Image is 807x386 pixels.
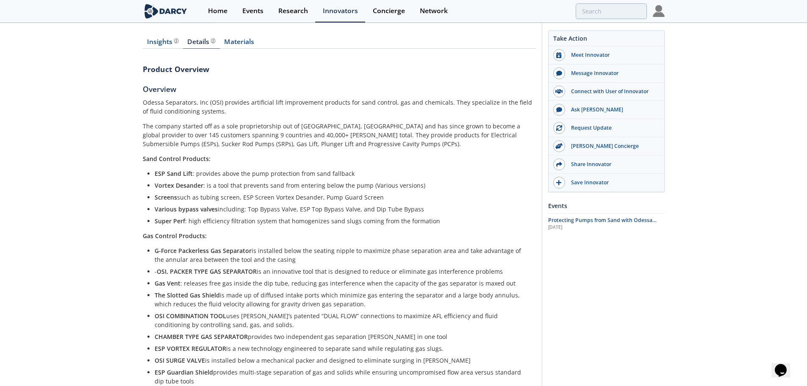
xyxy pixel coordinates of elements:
li: is a new technology engineered to separate sand while regulating gas slugs. [155,344,530,353]
li: provides two independent gas separation [PERSON_NAME] in one tool [155,332,530,341]
a: Insights [143,39,183,49]
div: Events [548,198,665,213]
strong: ESP VORTEX REGULATOR [155,344,226,353]
div: Connect with User of Innovator [565,88,660,95]
button: Save Innovator [549,174,664,192]
strong: Gas Vent [155,279,180,287]
img: information.svg [174,39,179,43]
strong: ESP Guardian Shield [155,368,213,376]
li: uses [PERSON_NAME]’s patented “DUAL FLOW” connections to maximize AFL efficiency and fluid condit... [155,311,530,329]
li: : high efficiency filtration system that homogenizes sand slugs coming from the formation [155,217,530,225]
img: Profile [653,5,665,17]
div: Request Update [565,124,660,132]
div: Home [208,8,227,14]
a: Materials [220,39,259,49]
strong: Vortex Desander [155,181,203,189]
strong: OSI COMBINATION TOOL [155,312,226,320]
span: Protecting Pumps from Sand with Odessa Separator, Inc [548,217,657,231]
li: such as tubing screen, ESP Screen Vortex Desander, Pump Guard Screen [155,193,530,202]
div: [DATE] [548,224,665,231]
p: Odessa Separators, Inc (OSI) provides artificial lift improvement products for sand control, gas ... [143,98,536,116]
div: Share Innovator [565,161,660,168]
a: Details [183,39,220,49]
iframe: chat widget [771,352,799,378]
strong: Sand Control Products: [143,155,211,163]
div: Take Action [549,34,664,46]
strong: Various bypass valves [155,205,218,213]
img: logo-wide.svg [143,4,189,19]
li: including: Top Bypass Valve, ESP Top Bypass Valve, and Dip Tube Bypass [155,205,530,214]
div: Save Innovator [565,179,660,186]
strong: Super Perf [155,217,185,225]
li: is installed below the seating nipple to maximize phase separation area and take advantage of the... [155,246,530,264]
div: Research [278,8,308,14]
div: Details [187,39,215,45]
div: Innovators [323,8,358,14]
li: is installed below a mechanical packer and designed to eliminate surging in [PERSON_NAME] [155,356,530,365]
div: Message Innovator [565,69,660,77]
strong: CHAMBER TYPE GAS SEPARATOR [155,333,248,341]
h3: Product Overview [143,64,536,75]
strong: Gas Control Products: [143,232,207,240]
a: Protecting Pumps from Sand with Odessa Separator, Inc [DATE] [548,217,665,231]
img: information.svg [211,39,216,43]
p: The company started off as a sole proprietorship out of [GEOGRAPHIC_DATA], [GEOGRAPHIC_DATA] and ... [143,122,536,148]
li: is made up of diffused intake ports which minimize gas entering the separator and a large body an... [155,291,530,308]
li: provides multi-stage separation of gas and solids while ensuring uncompromised flow area versus s... [155,368,530,386]
strong: The Slotted Gas Shield [155,291,220,299]
div: [PERSON_NAME] Concierge [565,142,660,150]
div: Ask [PERSON_NAME] [565,106,660,114]
div: Meet Innovator [565,51,660,59]
div: Insights [147,39,178,45]
strong: OSI, PACKER TYPE GAS SEPARATOR [157,267,257,275]
li: - is an innovative tool that is designed to reduce or eliminate gas interference problems [155,267,530,276]
li: : provides above the pump protection from sand fallback [155,169,530,178]
div: Events [242,8,263,14]
li: : is a tool that prevents sand from entering below the pump (Various versions) [155,181,530,190]
strong: ESP Sand Lift [155,169,193,178]
strong: Screens [155,193,177,201]
div: Concierge [373,8,405,14]
strong: G-Force Packerless Gas Separator [155,247,252,255]
input: Advanced Search [576,3,647,19]
div: Network [420,8,448,14]
h5: Overview [143,83,536,94]
strong: OSI SURGE VALVE [155,356,205,364]
li: : releases free gas inside the dip tube, reducing gas interference when the capacity of the gas s... [155,279,530,288]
